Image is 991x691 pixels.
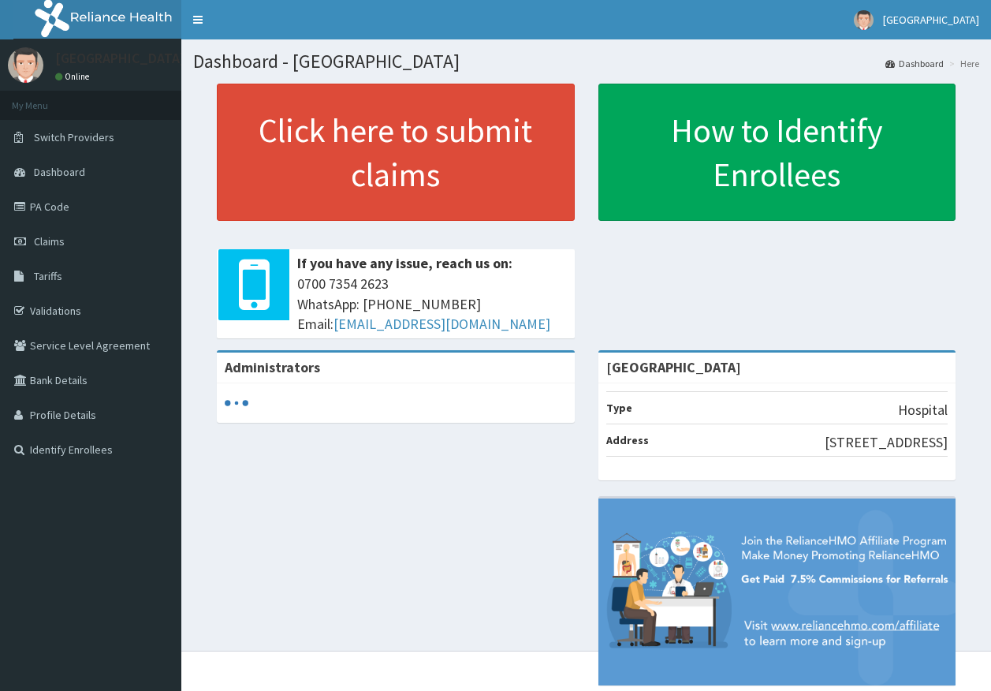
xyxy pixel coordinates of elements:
[606,401,632,415] b: Type
[606,358,741,376] strong: [GEOGRAPHIC_DATA]
[606,433,649,447] b: Address
[55,71,93,82] a: Online
[225,391,248,415] svg: audio-loading
[193,51,979,72] h1: Dashboard - [GEOGRAPHIC_DATA]
[34,165,85,179] span: Dashboard
[825,432,948,453] p: [STREET_ADDRESS]
[883,13,979,27] span: [GEOGRAPHIC_DATA]
[34,234,65,248] span: Claims
[8,47,43,83] img: User Image
[945,57,979,70] li: Here
[598,499,956,685] img: provider-team-banner.png
[854,10,874,30] img: User Image
[297,254,512,272] b: If you have any issue, reach us on:
[34,269,62,283] span: Tariffs
[55,51,185,65] p: [GEOGRAPHIC_DATA]
[34,130,114,144] span: Switch Providers
[217,84,575,221] a: Click here to submit claims
[885,57,944,70] a: Dashboard
[225,358,320,376] b: Administrators
[333,315,550,333] a: [EMAIL_ADDRESS][DOMAIN_NAME]
[598,84,956,221] a: How to Identify Enrollees
[297,274,567,334] span: 0700 7354 2623 WhatsApp: [PHONE_NUMBER] Email:
[898,400,948,420] p: Hospital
